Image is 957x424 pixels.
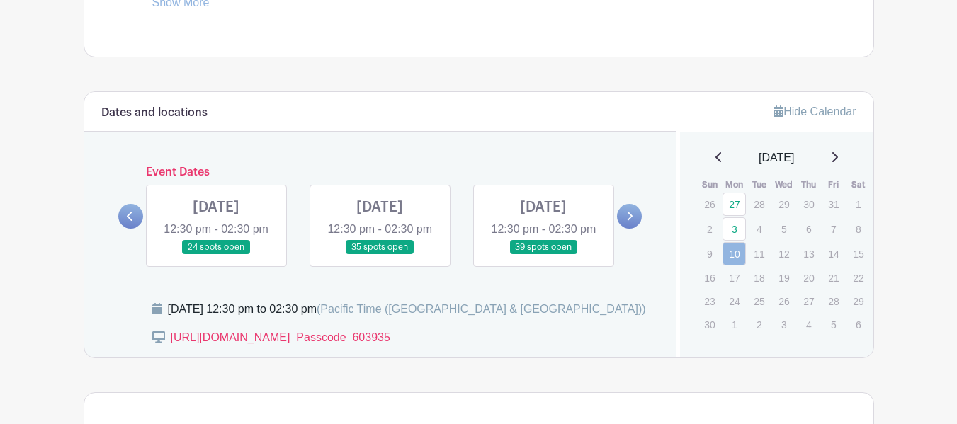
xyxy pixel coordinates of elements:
[772,267,795,289] p: 19
[723,217,746,241] a: 3
[747,314,771,336] p: 2
[698,314,721,336] p: 30
[697,178,722,192] th: Sun
[822,218,845,240] p: 7
[774,105,856,118] a: Hide Calendar
[772,218,795,240] p: 5
[747,243,771,265] p: 11
[747,193,771,215] p: 28
[747,178,771,192] th: Tue
[846,178,871,192] th: Sat
[759,149,794,166] span: [DATE]
[747,267,771,289] p: 18
[846,193,870,215] p: 1
[317,303,646,315] span: (Pacific Time ([GEOGRAPHIC_DATA] & [GEOGRAPHIC_DATA]))
[747,290,771,312] p: 25
[747,218,771,240] p: 4
[797,314,820,336] p: 4
[846,267,870,289] p: 22
[772,290,795,312] p: 26
[772,193,795,215] p: 29
[797,243,820,265] p: 13
[797,218,820,240] p: 6
[698,290,721,312] p: 23
[168,301,646,318] div: [DATE] 12:30 pm to 02:30 pm
[772,243,795,265] p: 12
[698,243,721,265] p: 9
[821,178,846,192] th: Fri
[723,193,746,216] a: 27
[101,106,208,120] h6: Dates and locations
[723,290,746,312] p: 24
[698,267,721,289] p: 16
[846,290,870,312] p: 29
[822,290,845,312] p: 28
[771,178,796,192] th: Wed
[822,267,845,289] p: 21
[846,243,870,265] p: 15
[797,290,820,312] p: 27
[797,193,820,215] p: 30
[846,218,870,240] p: 8
[143,166,618,179] h6: Event Dates
[723,314,746,336] p: 1
[822,193,845,215] p: 31
[722,178,747,192] th: Mon
[698,218,721,240] p: 2
[772,314,795,336] p: 3
[796,178,821,192] th: Thu
[846,314,870,336] p: 6
[822,314,845,336] p: 5
[698,193,721,215] p: 26
[723,267,746,289] p: 17
[171,331,390,343] a: [URL][DOMAIN_NAME] Passcode 603935
[797,267,820,289] p: 20
[723,242,746,265] a: 10
[822,243,845,265] p: 14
